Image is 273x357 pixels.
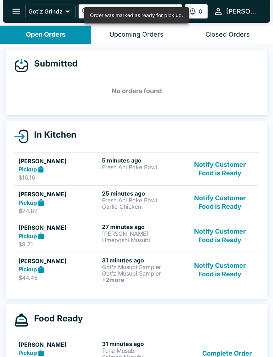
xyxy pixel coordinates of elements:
[102,340,183,347] h6: 31 minutes ago
[18,340,99,349] h5: [PERSON_NAME]
[18,166,37,173] strong: Pickup
[186,257,255,283] button: Notify Customer Food is Ready
[102,277,183,283] h6: + 2 more
[102,164,183,170] p: Fresh Ahi Poke Bowl
[102,203,183,210] p: Garlic Chicken
[102,237,183,243] p: Umeboshi Musubi
[102,157,183,164] h6: 5 minutes ago
[199,8,202,15] p: 0
[18,157,99,165] h5: [PERSON_NAME]
[26,31,65,39] div: Open Orders
[28,58,77,69] h4: Submitted
[109,31,164,39] div: Upcoming Orders
[226,7,259,16] div: [PERSON_NAME]
[18,174,99,181] p: $16.16
[18,233,37,240] strong: Pickup
[90,9,183,21] div: Order was marked as ready for pick up.
[210,4,262,19] button: [PERSON_NAME]
[18,207,99,214] p: $24.82
[25,5,76,18] button: Got'z Grindz
[14,152,259,186] a: [PERSON_NAME]Pickup$16.165 minutes agoFresh Ahi Poke BowlNotify Customer Food is Ready
[28,8,63,15] p: Got'z Grindz
[7,2,25,20] button: open drawer
[102,257,183,264] h6: 31 minutes ago
[18,274,99,281] p: $44.45
[18,199,37,206] strong: Pickup
[18,241,99,248] p: $9.71
[102,347,183,354] p: Tuna Musubi
[18,257,99,265] h5: [PERSON_NAME]
[102,223,183,230] h6: 27 minutes ago
[102,264,183,270] p: Got’z Musubi Sampler
[186,190,255,214] button: Notify Customer Food is Ready
[14,78,259,104] h5: No orders found
[14,219,259,252] a: [PERSON_NAME]Pickup$9.7127 minutes ago[PERSON_NAME]Umeboshi MusubiNotify Customer Food is Ready
[186,223,255,248] button: Notify Customer Food is Ready
[28,129,76,140] h4: In Kitchen
[102,270,183,277] p: Got’z Musubi Sampler
[205,31,250,39] div: Closed Orders
[14,185,259,219] a: [PERSON_NAME]Pickup$24.8225 minutes agoFresh Ahi Poke BowlGarlic ChickenNotify Customer Food is R...
[186,157,255,181] button: Notify Customer Food is Ready
[18,349,37,356] strong: Pickup
[102,197,183,203] p: Fresh Ahi Poke Bowl
[102,190,183,197] h6: 25 minutes ago
[102,230,183,237] p: [PERSON_NAME]
[28,313,83,324] h4: Food Ready
[18,266,37,273] strong: Pickup
[18,223,99,232] h5: [PERSON_NAME]
[18,190,99,198] h5: [PERSON_NAME]
[14,252,259,287] a: [PERSON_NAME]Pickup$44.4531 minutes agoGot’z Musubi SamplerGot’z Musubi Sampler+2moreNotify Custo...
